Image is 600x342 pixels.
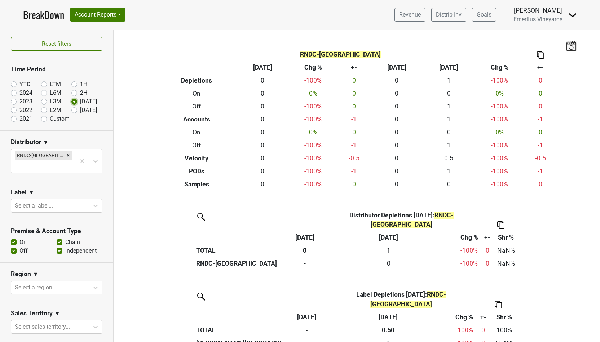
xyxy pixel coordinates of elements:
td: -100 % [456,257,482,270]
div: Remove RNDC-VA [64,151,72,160]
button: Account Reports [70,8,125,22]
span: RNDC-[GEOGRAPHIC_DATA] [370,291,446,307]
label: YTD [19,80,31,89]
td: -100 % [288,113,337,126]
td: 0 [524,74,557,87]
h3: Sales Territory [11,310,53,317]
th: +- [337,61,371,74]
span: Emeritus Vineyards [513,16,562,23]
th: &nbsp;: activate to sort column ascending [195,311,289,324]
th: On [157,87,237,100]
th: Chg %: activate to sort column ascending [456,231,482,244]
th: Sep '24: activate to sort column ascending [321,231,456,244]
label: 2H [80,89,87,97]
th: Sep '25: activate to sort column ascending [289,231,321,244]
td: -100 % [475,100,524,113]
th: TOTAL [195,244,289,257]
label: 2024 [19,89,32,97]
td: 0 [371,87,423,100]
td: -100 % [288,139,337,152]
td: 0 [524,126,557,139]
td: 0 [477,324,489,337]
td: 0 [371,100,423,113]
th: Depletions [157,74,237,87]
div: RNDC-[GEOGRAPHIC_DATA] [15,151,64,160]
label: L3M [50,97,61,106]
span: ▼ [33,270,39,279]
td: 0.5 [423,152,475,165]
td: 0 [289,257,321,270]
th: Off [157,100,237,113]
th: TOTAL [195,324,289,337]
label: [DATE] [80,106,97,115]
td: -0.5 [337,152,371,165]
span: 0 [486,247,489,254]
span: RNDC-[GEOGRAPHIC_DATA] [300,51,381,58]
td: -100 % [475,113,524,126]
td: -100 % [288,100,337,113]
img: Dropdown Menu [568,11,577,19]
label: [DATE] [80,97,97,106]
h3: Distributor [11,138,41,146]
th: Distributor Depletions [DATE] : [321,209,482,231]
td: 1 [423,139,475,152]
td: 0 [371,113,423,126]
th: Shr %: activate to sort column ascending [493,231,520,244]
td: -1 [337,165,371,178]
th: Sep '25: activate to sort column ascending [289,311,325,324]
div: 0 [323,259,455,268]
td: -1 [524,139,557,152]
td: -100 % [288,74,337,87]
td: 0 [237,126,289,139]
img: filter [195,290,206,302]
label: L2M [50,106,61,115]
th: +-: activate to sort column ascending [477,311,489,324]
td: 0 [237,178,289,191]
a: BreakDown [23,7,64,22]
div: [PERSON_NAME] [513,6,562,15]
th: 1 [321,244,456,257]
td: 0 [337,178,371,191]
td: 0 [423,87,475,100]
span: ▼ [54,309,60,318]
td: -100 % [288,178,337,191]
span: ▼ [43,138,49,147]
th: - [289,324,325,337]
th: Accounts [157,113,237,126]
th: PODs [157,165,237,178]
td: -0.5 [524,152,557,165]
td: 1 [423,74,475,87]
th: 0.50 [325,324,451,337]
label: L6M [50,89,61,97]
img: last_updated_date [566,41,577,51]
td: 0 [423,178,475,191]
label: Off [19,246,28,255]
th: Chg % [475,61,524,74]
h3: Premise & Account Type [11,227,102,235]
img: Copy to clipboard [495,301,502,308]
span: -100% [460,247,478,254]
td: -100 % [451,324,477,337]
td: 0 [237,100,289,113]
td: 0 [237,87,289,100]
td: -1 [524,113,557,126]
td: 0 [237,139,289,152]
label: 2021 [19,115,32,123]
td: -1 [337,113,371,126]
td: NaN% [493,244,520,257]
td: -100 % [475,178,524,191]
img: filter [195,210,206,222]
td: 0 [524,87,557,100]
td: 0 [524,100,557,113]
label: Custom [50,115,70,123]
td: 0 [337,87,371,100]
td: -100 % [288,152,337,165]
label: 2023 [19,97,32,106]
button: Reset filters [11,37,102,51]
img: Copy to clipboard [497,221,504,229]
label: On [19,238,27,246]
th: Shr %: activate to sort column ascending [489,311,519,324]
td: 0 [237,165,289,178]
label: LTM [50,80,61,89]
th: [DATE] [423,61,475,74]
